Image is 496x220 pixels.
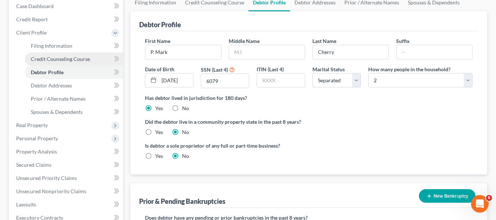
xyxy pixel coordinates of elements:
label: No [182,105,189,112]
label: Suffix [396,37,410,45]
label: How many people in the household? [368,65,450,73]
label: ITIN (Last 4) [257,65,284,73]
label: Middle Name [229,37,260,45]
span: Spouses & Dependents [31,109,83,115]
label: Is debtor a sole proprietor of any full or part-time business? [145,142,305,149]
div: Prior & Pending Bankruptcies [139,197,225,206]
input: -- [397,45,472,59]
label: SSN (Last 4) [201,66,228,73]
span: Client Profile [16,29,47,36]
button: New Bankruptcy [419,189,475,203]
input: -- [145,45,221,59]
a: Prior / Alternate Names [25,92,123,105]
span: Real Property [16,122,48,128]
span: Personal Property [16,135,58,141]
input: M.I [229,45,305,59]
div: Debtor Profile [139,20,181,29]
a: Debtor Profile [25,66,123,79]
a: Lawsuits [10,198,123,211]
label: Yes [155,152,163,160]
span: Prior / Alternate Names [31,95,86,102]
input: MM/DD/YYYY [159,73,193,87]
a: Unsecured Priority Claims [10,172,123,185]
label: Date of Birth [145,65,174,73]
span: Debtor Addresses [31,82,72,89]
label: Last Name [312,37,336,45]
label: Did the debtor live in a community property state in the past 8 years? [145,118,473,126]
span: Filing Information [31,43,72,49]
a: Property Analysis [10,145,123,158]
a: Filing Information [25,39,123,53]
label: Has debtor lived in jurisdiction for 180 days? [145,94,473,102]
span: Secured Claims [16,162,51,168]
span: Case Dashboard [16,3,54,9]
a: Debtor Addresses [25,79,123,92]
a: Unsecured Nonpriority Claims [10,185,123,198]
label: First Name [145,37,170,45]
a: Spouses & Dependents [25,105,123,119]
span: Property Analysis [16,148,57,155]
span: Unsecured Nonpriority Claims [16,188,86,194]
span: Debtor Profile [31,69,64,75]
label: No [182,129,189,136]
span: Lawsuits [16,201,36,208]
label: Yes [155,105,163,112]
label: Yes [155,129,163,136]
input: XXXX [201,74,249,88]
a: Credit Counseling Course [25,53,123,66]
span: Unsecured Priority Claims [16,175,77,181]
input: XXXX [257,73,305,87]
input: -- [313,45,388,59]
a: Secured Claims [10,158,123,172]
label: No [182,152,189,160]
span: Credit Report [16,16,48,22]
label: Marital Status [312,65,345,73]
a: Credit Report [10,13,123,26]
iframe: Intercom live chat [471,195,489,213]
span: 6 [486,195,492,201]
span: Credit Counseling Course [31,56,90,62]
